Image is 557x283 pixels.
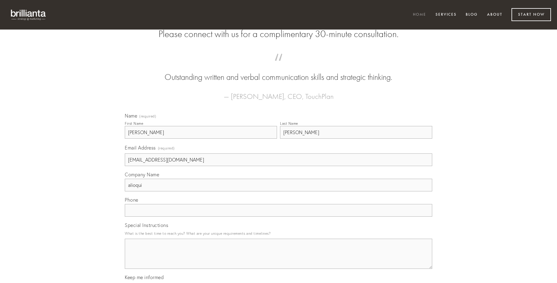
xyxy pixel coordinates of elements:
[125,222,168,228] span: Special Instructions
[134,83,423,102] figcaption: — [PERSON_NAME], CEO, TouchPlan
[158,144,175,152] span: (required)
[134,60,423,71] span: “
[125,121,143,126] div: First Name
[511,8,551,21] a: Start Now
[409,10,430,20] a: Home
[139,115,156,118] span: (required)
[462,10,482,20] a: Blog
[6,6,51,24] img: brillianta - research, strategy, marketing
[125,145,156,151] span: Email Address
[125,229,432,237] p: What is the best time to reach you? What are your unique requirements and timelines?
[125,171,159,178] span: Company Name
[432,10,461,20] a: Services
[125,197,138,203] span: Phone
[125,28,432,40] h2: Please connect with us for a complimentary 30-minute consultation.
[125,113,137,119] span: Name
[280,121,298,126] div: Last Name
[125,274,164,280] span: Keep me informed
[483,10,506,20] a: About
[134,60,423,83] blockquote: Outstanding written and verbal communication skills and strategic thinking.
